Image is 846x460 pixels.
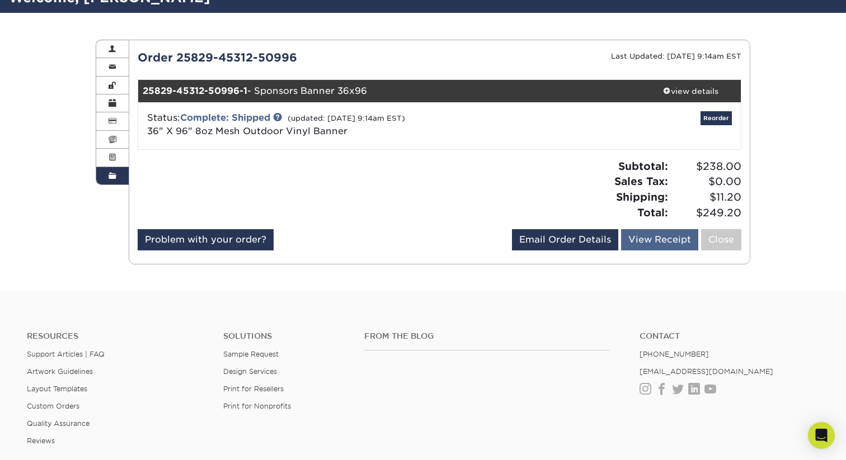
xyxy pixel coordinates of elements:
a: Support Articles | FAQ [27,350,105,358]
a: 36" X 96" 8oz Mesh Outdoor Vinyl Banner [147,126,347,136]
a: Problem with your order? [138,229,274,250]
a: [EMAIL_ADDRESS][DOMAIN_NAME] [640,367,773,376]
a: Print for Nonprofits [223,402,291,410]
a: [PHONE_NUMBER] [640,350,709,358]
h4: Resources [27,331,206,341]
a: Email Order Details [512,229,618,250]
a: Print for Resellers [223,385,284,393]
div: Order 25829-45312-50996 [129,49,440,66]
a: Reorder [701,111,732,125]
div: view details [640,86,741,97]
span: $0.00 [671,174,741,189]
a: view details [640,80,741,102]
a: Layout Templates [27,385,87,393]
strong: Subtotal: [618,160,668,172]
div: Status: [139,111,540,138]
small: Last Updated: [DATE] 9:14am EST [611,52,741,60]
h4: Solutions [223,331,347,341]
span: $238.00 [671,159,741,174]
a: View Receipt [621,229,698,250]
strong: Shipping: [616,191,668,203]
a: Contact [640,331,819,341]
span: $249.20 [671,205,741,221]
small: (updated: [DATE] 9:14am EST) [288,114,405,122]
a: Quality Assurance [27,419,90,428]
a: Complete: Shipped [180,112,270,123]
span: $11.20 [671,189,741,205]
h4: From the Blog [364,331,609,341]
a: Sample Request [223,350,279,358]
strong: 25829-45312-50996-1 [143,86,247,96]
a: Design Services [223,367,277,376]
strong: Total: [637,206,668,219]
strong: Sales Tax: [614,175,668,187]
div: Open Intercom Messenger [808,422,835,449]
div: - Sponsors Banner 36x96 [138,80,641,102]
a: Artwork Guidelines [27,367,93,376]
a: Custom Orders [27,402,79,410]
a: Close [701,229,741,250]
